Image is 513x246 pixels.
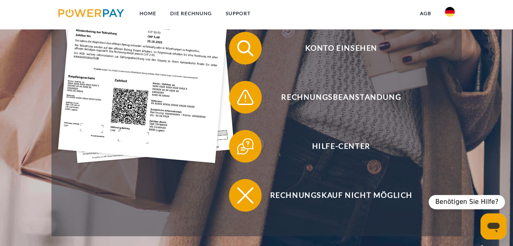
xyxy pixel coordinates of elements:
[235,38,255,58] img: qb_search.svg
[241,81,441,114] span: Rechnungsbeanstandung
[235,185,255,206] img: qb_close.svg
[235,87,255,107] img: qb_warning.svg
[229,179,441,212] button: Rechnungskauf nicht möglich
[229,32,441,65] button: Konto einsehen
[163,6,219,21] a: DIE RECHNUNG
[241,32,441,65] span: Konto einsehen
[133,6,163,21] a: Home
[235,136,255,157] img: qb_help.svg
[58,9,124,17] img: logo-powerpay.svg
[445,7,455,17] img: de
[241,130,441,163] span: Hilfe-Center
[219,6,258,21] a: SUPPORT
[429,195,505,209] div: Benötigen Sie Hilfe?
[241,179,441,212] span: Rechnungskauf nicht möglich
[413,6,438,21] a: agb
[229,81,441,114] button: Rechnungsbeanstandung
[480,213,506,239] iframe: Schaltfläche zum Öffnen des Messaging-Fensters; Konversation läuft
[229,130,441,163] button: Hilfe-Center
